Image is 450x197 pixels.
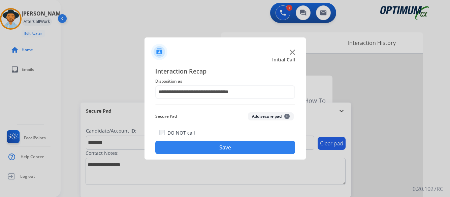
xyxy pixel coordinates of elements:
button: Save [155,141,295,154]
span: Disposition as [155,77,295,85]
span: Interaction Recap [155,66,295,77]
span: Secure Pad [155,112,177,120]
button: Add secure pad+ [248,112,294,120]
img: contactIcon [151,44,167,60]
label: DO NOT call [167,130,195,136]
span: Initial Call [272,56,295,63]
span: + [284,114,290,119]
p: 0.20.1027RC [413,185,443,193]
